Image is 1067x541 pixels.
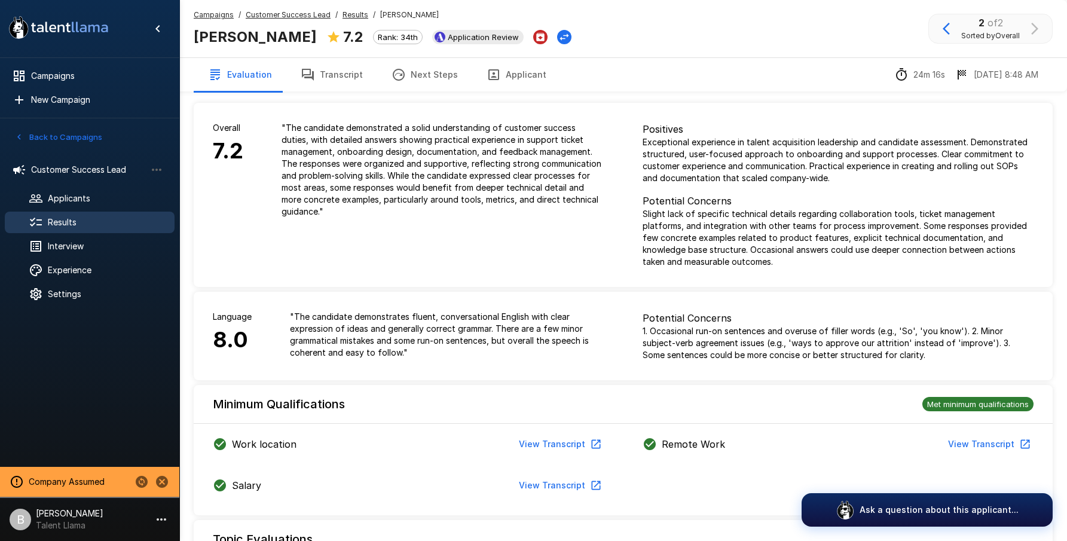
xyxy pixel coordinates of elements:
p: 1. Occasional run-on sentences and overuse of filler words (e.g., 'So', 'you know'). 2. Minor sub... [643,325,1034,361]
span: [PERSON_NAME] [380,9,439,21]
p: Ask a question about this applicant... [860,504,1019,516]
u: Results [343,10,368,19]
span: Rank: 34th [374,32,422,42]
p: Positives [643,122,1034,136]
button: View Transcript [514,475,604,497]
b: 2 [979,17,985,29]
b: 7.2 [343,28,363,45]
span: Sorted by Overall [961,30,1020,42]
p: " The candidate demonstrated a solid understanding of customer success duties, with detailed answ... [282,122,604,218]
span: Met minimum qualifications [922,399,1034,409]
p: Remote Work [662,437,725,451]
p: Potential Concerns [643,311,1034,325]
p: 24m 16s [913,69,945,81]
button: View Transcript [514,433,604,456]
p: Potential Concerns [643,194,1034,208]
span: of 2 [987,17,1003,29]
div: View profile in Ashby [432,30,524,44]
h6: 7.2 [213,134,243,169]
span: / [335,9,338,21]
u: Customer Success Lead [246,10,331,19]
span: Application Review [443,32,524,42]
button: Change Stage [557,30,571,44]
h6: Minimum Qualifications [213,395,345,414]
img: logo_glasses@2x.png [836,500,855,519]
button: View Transcript [943,433,1034,456]
p: Exceptional experience in talent acquisition leadership and candidate assessment. Demonstrated st... [643,136,1034,184]
p: Overall [213,122,243,134]
b: [PERSON_NAME] [194,28,317,45]
button: Next Steps [377,58,472,91]
p: [DATE] 8:48 AM [974,69,1038,81]
div: The time between starting and completing the interview [894,68,945,82]
span: / [373,9,375,21]
p: Work location [232,437,296,451]
h6: 8.0 [213,323,252,357]
img: ashbyhq_logo.jpeg [435,32,445,42]
button: Transcript [286,58,377,91]
p: Language [213,311,252,323]
button: Applicant [472,58,561,91]
button: Archive Applicant [533,30,548,44]
p: " The candidate demonstrates fluent, conversational English with clear expression of ideas and ge... [290,311,604,359]
u: Campaigns [194,10,234,19]
p: Salary [232,478,261,493]
button: Evaluation [194,58,286,91]
button: Ask a question about this applicant... [802,493,1053,527]
div: The date and time when the interview was completed [955,68,1038,82]
p: Slight lack of specific technical details regarding collaboration tools, ticket management platfo... [643,208,1034,268]
span: / [239,9,241,21]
